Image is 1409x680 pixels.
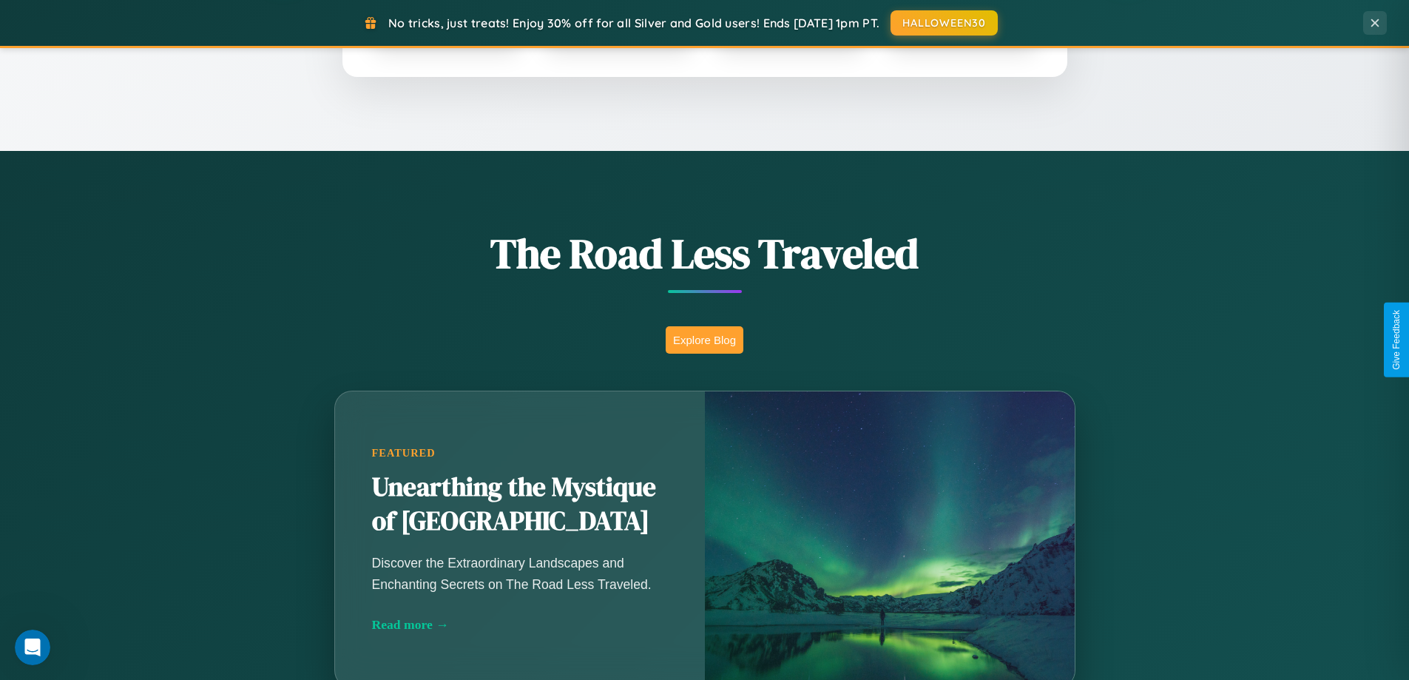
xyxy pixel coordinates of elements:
iframe: Intercom live chat [15,630,50,665]
h2: Unearthing the Mystique of [GEOGRAPHIC_DATA] [372,471,668,539]
button: HALLOWEEN30 [891,10,998,36]
button: Explore Blog [666,326,743,354]
span: No tricks, just treats! Enjoy 30% off for all Silver and Gold users! Ends [DATE] 1pm PT. [388,16,879,30]
div: Give Feedback [1391,310,1402,370]
div: Read more → [372,617,668,633]
div: Featured [372,447,668,459]
h1: The Road Less Traveled [261,225,1149,282]
p: Discover the Extraordinary Landscapes and Enchanting Secrets on The Road Less Traveled. [372,553,668,594]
